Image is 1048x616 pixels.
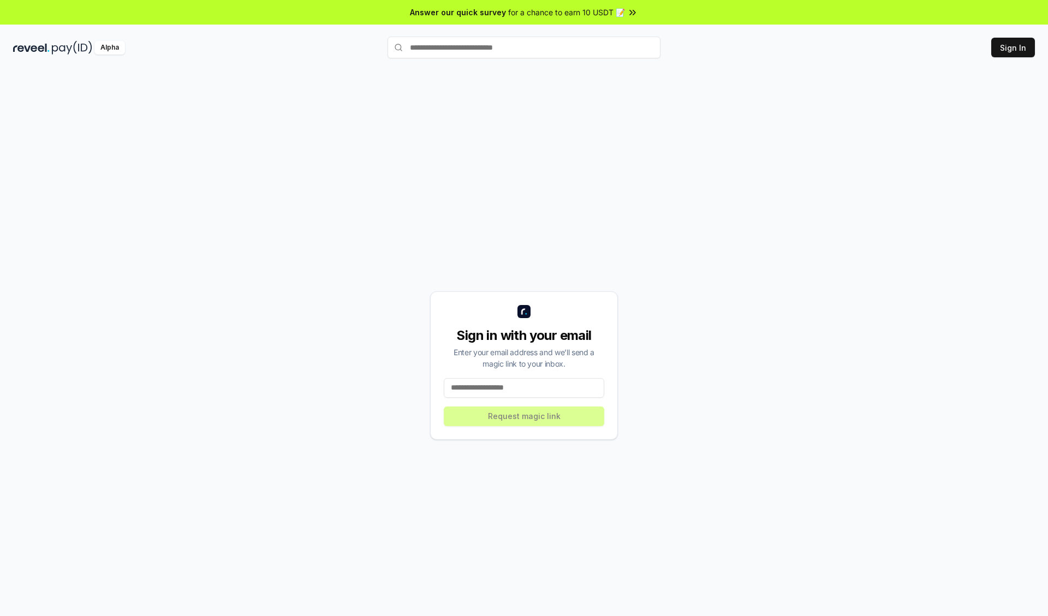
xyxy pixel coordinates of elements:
img: logo_small [517,305,531,318]
span: for a chance to earn 10 USDT 📝 [508,7,625,18]
span: Answer our quick survey [410,7,506,18]
div: Sign in with your email [444,327,604,344]
img: pay_id [52,41,92,55]
img: reveel_dark [13,41,50,55]
button: Sign In [991,38,1035,57]
div: Alpha [94,41,125,55]
div: Enter your email address and we’ll send a magic link to your inbox. [444,346,604,369]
